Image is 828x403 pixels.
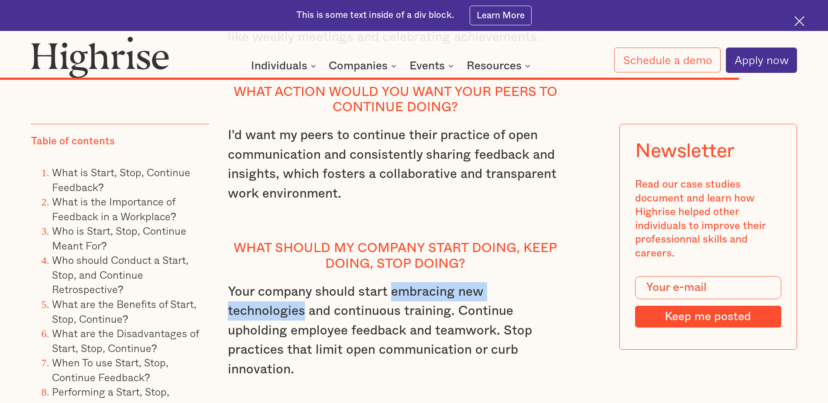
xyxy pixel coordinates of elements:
[228,282,563,399] p: Your company should start embracing new technologies and continuous training. Continue upholding ...
[52,252,189,297] a: Who should Conduct a Start, Stop, and Continue Retrospective?
[409,61,445,71] div: Events
[635,306,781,328] input: Keep me posted
[31,36,169,78] img: Highrise logo
[467,61,522,71] div: Resources
[52,222,186,253] a: Who is Start, Stop, Continue Meant For?
[329,61,399,71] div: Companies
[614,48,720,72] a: Schedule a demo
[794,16,804,26] img: Cross icon
[409,61,456,71] div: Events
[470,6,532,25] a: Learn More
[467,61,533,71] div: Resources
[251,61,307,71] div: Individuals
[635,140,735,163] div: Newsletter
[296,9,454,21] div: This is some text inside of a div block.
[635,276,781,299] input: Your e-mail
[52,354,168,385] a: When To use Start, Stop, Continue Feedback?
[228,241,563,272] h4: What should my company start doing, keep doing, stop doing?
[329,61,388,71] div: Companies
[228,85,563,116] h4: What action would you want your peers to continue doing?
[635,178,781,260] div: Read our case studies document and learn how Highrise helped other individuals to improve their p...
[726,48,797,73] a: Apply now
[228,126,563,222] p: I'd want my peers to continue their practice of open communication and consistently sharing feedb...
[52,296,196,327] a: What are the Benefits of Start, Stop, Continue?
[31,135,115,149] div: Table of contents
[251,61,319,71] div: Individuals
[52,193,176,224] a: What is the Importance of Feedback in a Workplace?
[52,164,190,195] a: What is Start, Stop, Continue Feedback?
[635,276,781,328] form: Modal Form
[52,325,199,356] a: What are the Disadvantages of Start, Stop, Continue?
